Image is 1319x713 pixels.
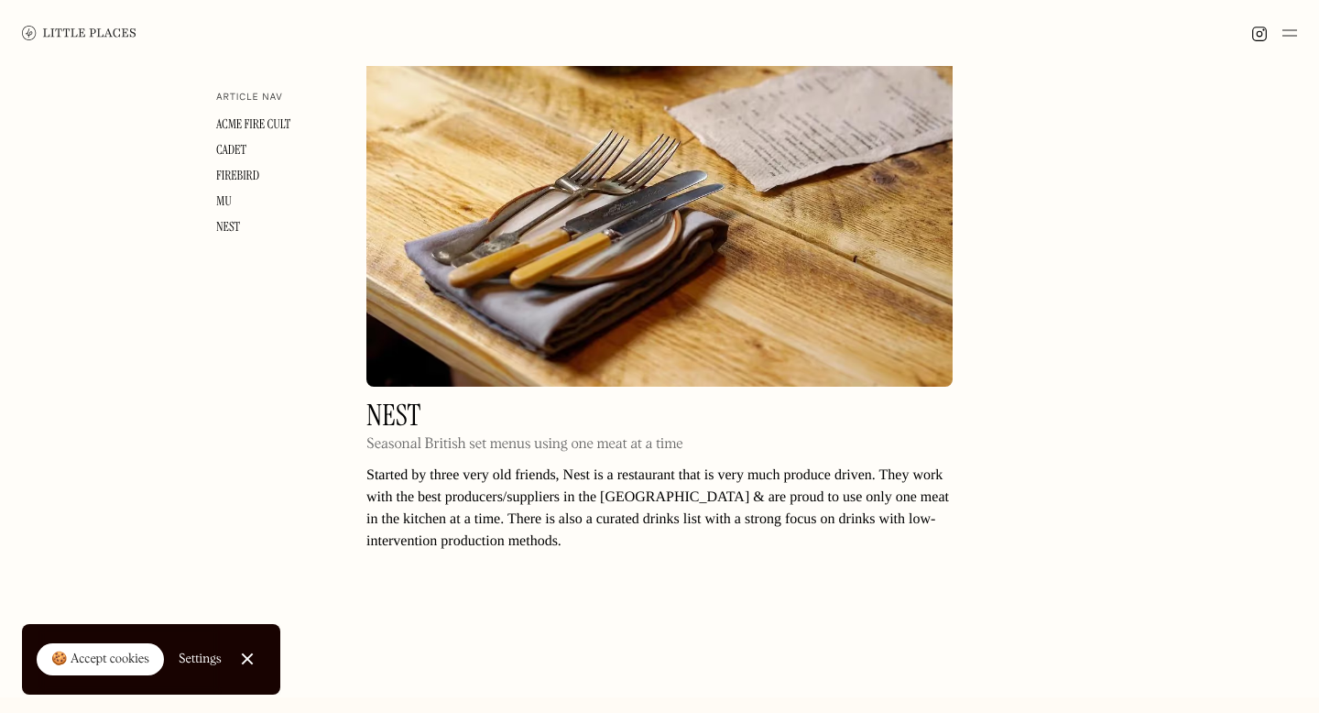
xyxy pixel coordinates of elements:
a: Settings [179,639,222,680]
div: 🍪 Accept cookies [51,651,149,669]
a: Acme Fire Cult [216,116,290,133]
a: mu [216,193,232,210]
a: Firebird [216,168,259,184]
div: Settings [179,653,222,665]
a: 🍪 Accept cookies [37,643,164,676]
a: Close Cookie Popup [229,641,266,677]
p: Seasonal British set menus using one meat at a time [366,433,683,455]
div: Article nav [216,92,283,104]
a: Nest [216,219,240,236]
p: Started by three very old friends, Nest is a restaurant that is very much produce driven. They wo... [366,465,953,553]
a: Cadet [216,142,246,159]
div: Close Cookie Popup [246,659,247,660]
h2: Nest [366,401,683,430]
a: NestSeasonal British set menus using one meat at a time [366,401,683,465]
